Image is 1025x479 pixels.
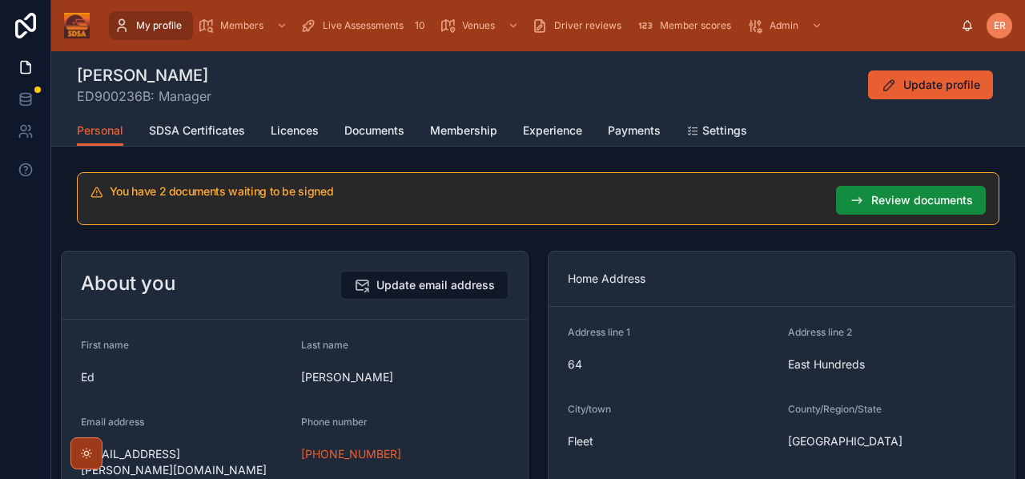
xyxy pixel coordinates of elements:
[376,277,495,293] span: Update email address
[220,19,263,32] span: Members
[193,11,295,40] a: Members
[81,339,129,351] span: First name
[523,116,582,148] a: Experience
[81,416,144,428] span: Email address
[295,11,435,40] a: Live Assessments10
[568,356,775,372] span: 64
[770,19,798,32] span: Admin
[109,11,193,40] a: My profile
[836,186,986,215] button: Review documents
[686,116,747,148] a: Settings
[271,123,319,139] span: Licences
[344,116,404,148] a: Documents
[77,87,211,106] span: ED900236B: Manager
[344,123,404,139] span: Documents
[523,123,582,139] span: Experience
[301,416,368,428] span: Phone number
[430,123,497,139] span: Membership
[608,116,661,148] a: Payments
[136,19,182,32] span: My profile
[301,446,401,462] a: [PHONE_NUMBER]
[633,11,742,40] a: Member scores
[149,116,245,148] a: SDSA Certificates
[462,19,495,32] span: Venues
[64,13,90,38] img: App logo
[568,272,645,285] span: Home Address
[110,186,823,197] h5: You have 2 documents waiting to be signed
[868,70,993,99] button: Update profile
[660,19,731,32] span: Member scores
[435,11,527,40] a: Venues
[81,271,175,296] h2: About you
[77,123,123,139] span: Personal
[77,64,211,87] h1: [PERSON_NAME]
[568,326,630,338] span: Address line 1
[788,356,995,372] span: East Hundreds
[271,116,319,148] a: Licences
[994,19,1006,32] span: ER
[81,369,288,385] span: Ed
[323,19,404,32] span: Live Assessments
[554,19,621,32] span: Driver reviews
[871,192,973,208] span: Review documents
[102,8,961,43] div: scrollable content
[788,326,852,338] span: Address line 2
[301,369,508,385] span: [PERSON_NAME]
[568,403,611,415] span: City/town
[903,77,980,93] span: Update profile
[410,16,430,35] div: 10
[340,271,508,300] button: Update email address
[702,123,747,139] span: Settings
[608,123,661,139] span: Payments
[742,11,830,40] a: Admin
[301,339,348,351] span: Last name
[81,446,288,478] span: [EMAIL_ADDRESS][PERSON_NAME][DOMAIN_NAME]
[788,403,882,415] span: County/Region/State
[77,116,123,147] a: Personal
[527,11,633,40] a: Driver reviews
[568,433,775,449] span: Fleet
[149,123,245,139] span: SDSA Certificates
[788,433,995,449] span: [GEOGRAPHIC_DATA]
[430,116,497,148] a: Membership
